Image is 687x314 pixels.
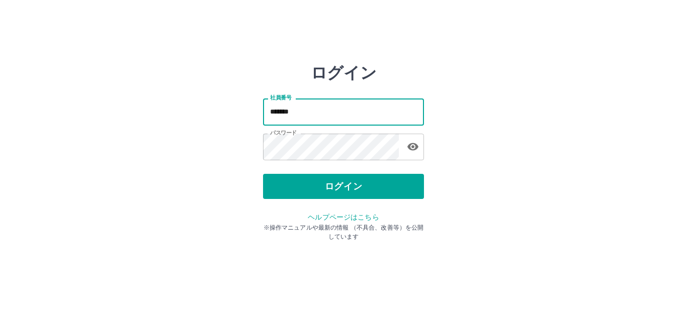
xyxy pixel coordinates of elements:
label: パスワード [270,129,297,137]
a: ヘルプページはこちら [308,213,379,221]
h2: ログイン [311,63,377,82]
p: ※操作マニュアルや最新の情報 （不具合、改善等）を公開しています [263,223,424,241]
label: 社員番号 [270,94,291,101]
button: ログイン [263,174,424,199]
